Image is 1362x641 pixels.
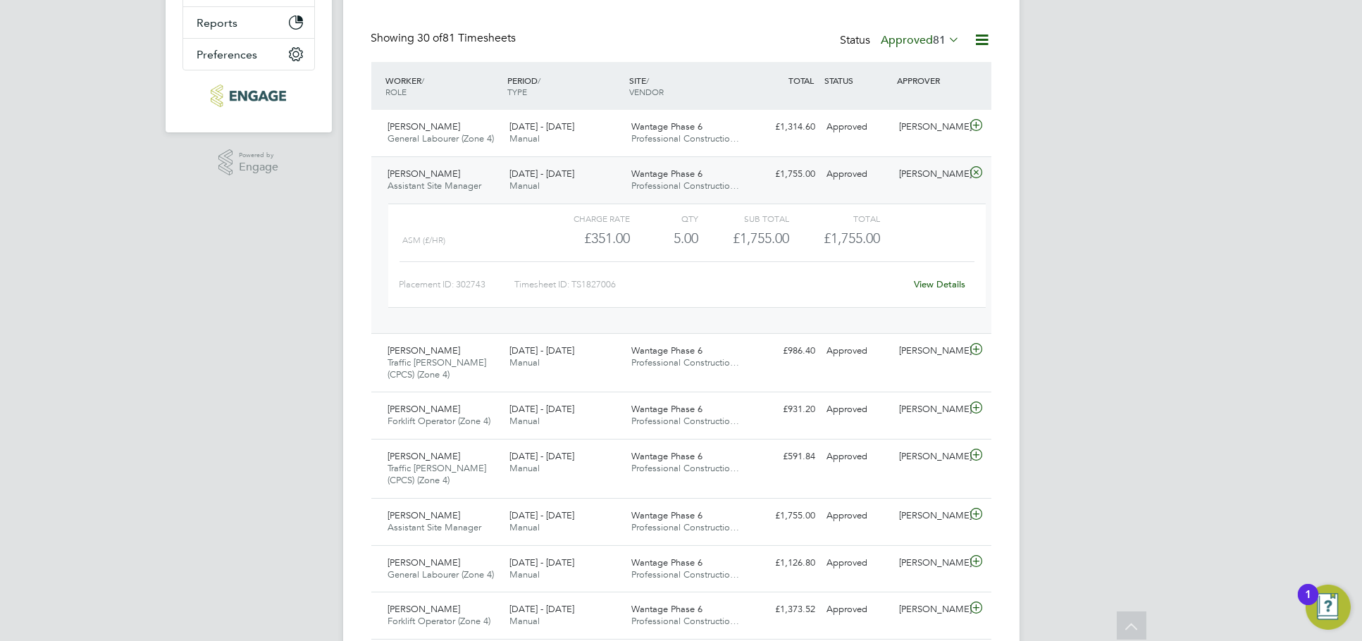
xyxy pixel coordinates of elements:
[183,39,314,70] button: Preferences
[418,31,516,45] span: 81 Timesheets
[509,168,574,180] span: [DATE] - [DATE]
[631,521,739,533] span: Professional Constructio…
[197,16,238,30] span: Reports
[388,120,461,132] span: [PERSON_NAME]
[509,521,540,533] span: Manual
[509,180,540,192] span: Manual
[821,340,894,363] div: Approved
[383,68,504,104] div: WORKER
[821,598,894,621] div: Approved
[388,132,495,144] span: General Labourer (Zone 4)
[509,120,574,132] span: [DATE] - [DATE]
[388,344,461,356] span: [PERSON_NAME]
[821,116,894,139] div: Approved
[422,75,425,86] span: /
[631,120,702,132] span: Wantage Phase 6
[789,210,880,227] div: Total
[239,161,278,173] span: Engage
[388,168,461,180] span: [PERSON_NAME]
[388,556,461,568] span: [PERSON_NAME]
[538,227,629,250] div: £351.00
[631,603,702,615] span: Wantage Phase 6
[211,85,286,107] img: pcrnet-logo-retina.png
[748,116,821,139] div: £1,314.60
[509,132,540,144] span: Manual
[1305,595,1311,613] div: 1
[934,33,946,47] span: 81
[388,521,482,533] span: Assistant Site Manager
[418,31,443,45] span: 30 of
[388,462,487,486] span: Traffic [PERSON_NAME] (CPCS) (Zone 4)
[881,33,960,47] label: Approved
[630,210,698,227] div: QTY
[509,568,540,580] span: Manual
[509,462,540,474] span: Manual
[388,615,491,627] span: Forklift Operator (Zone 4)
[893,552,967,575] div: [PERSON_NAME]
[631,568,739,580] span: Professional Constructio…
[538,75,540,86] span: /
[646,75,649,86] span: /
[748,504,821,528] div: £1,755.00
[538,210,629,227] div: Charge rate
[631,415,739,427] span: Professional Constructio…
[509,344,574,356] span: [DATE] - [DATE]
[748,163,821,186] div: £1,755.00
[631,180,739,192] span: Professional Constructio…
[504,68,626,104] div: PERIOD
[388,403,461,415] span: [PERSON_NAME]
[631,462,739,474] span: Professional Constructio…
[821,445,894,468] div: Approved
[388,356,487,380] span: Traffic [PERSON_NAME] (CPCS) (Zone 4)
[824,230,880,247] span: £1,755.00
[631,132,739,144] span: Professional Constructio…
[631,344,702,356] span: Wantage Phase 6
[893,504,967,528] div: [PERSON_NAME]
[698,210,789,227] div: Sub Total
[821,398,894,421] div: Approved
[629,86,664,97] span: VENDOR
[182,85,315,107] a: Go to home page
[509,603,574,615] span: [DATE] - [DATE]
[514,273,905,296] div: Timesheet ID: TS1827006
[371,31,519,46] div: Showing
[509,615,540,627] span: Manual
[509,403,574,415] span: [DATE] - [DATE]
[197,48,258,61] span: Preferences
[509,556,574,568] span: [DATE] - [DATE]
[893,398,967,421] div: [PERSON_NAME]
[386,86,407,97] span: ROLE
[626,68,748,104] div: SITE
[893,340,967,363] div: [PERSON_NAME]
[509,509,574,521] span: [DATE] - [DATE]
[914,278,965,290] a: View Details
[388,415,491,427] span: Forklift Operator (Zone 4)
[821,552,894,575] div: Approved
[630,227,698,250] div: 5.00
[509,415,540,427] span: Manual
[388,603,461,615] span: [PERSON_NAME]
[631,168,702,180] span: Wantage Phase 6
[239,149,278,161] span: Powered by
[748,445,821,468] div: £591.84
[631,509,702,521] span: Wantage Phase 6
[748,552,821,575] div: £1,126.80
[698,227,789,250] div: £1,755.00
[821,68,894,93] div: STATUS
[893,598,967,621] div: [PERSON_NAME]
[402,235,445,245] span: ASM (£/HR)
[388,450,461,462] span: [PERSON_NAME]
[400,273,514,296] div: Placement ID: 302743
[507,86,527,97] span: TYPE
[748,598,821,621] div: £1,373.52
[631,356,739,368] span: Professional Constructio…
[1306,585,1351,630] button: Open Resource Center, 1 new notification
[841,31,963,51] div: Status
[821,504,894,528] div: Approved
[893,163,967,186] div: [PERSON_NAME]
[509,450,574,462] span: [DATE] - [DATE]
[631,556,702,568] span: Wantage Phase 6
[509,356,540,368] span: Manual
[388,180,482,192] span: Assistant Site Manager
[893,116,967,139] div: [PERSON_NAME]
